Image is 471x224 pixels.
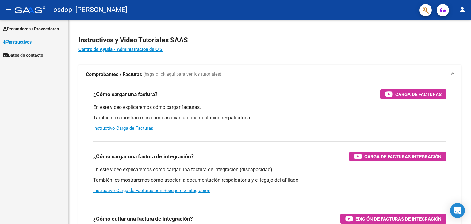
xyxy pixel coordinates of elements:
p: En este video explicaremos cómo cargar facturas. [93,104,446,111]
span: (haga click aquí para ver los tutoriales) [143,71,221,78]
p: También les mostraremos cómo asociar la documentación respaldatoria. [93,114,446,121]
span: - osdop [48,3,72,17]
p: También les mostraremos cómo asociar la documentación respaldatoria y el legajo del afiliado. [93,177,446,183]
h3: ¿Cómo editar una factura de integración? [93,214,193,223]
span: Carga de Facturas [395,91,442,98]
h2: Instructivos y Video Tutoriales SAAS [78,34,461,46]
a: Centro de Ayuda - Administración de O.S. [78,47,163,52]
mat-icon: menu [5,6,12,13]
div: Open Intercom Messenger [450,203,465,218]
a: Instructivo Carga de Facturas con Recupero x Integración [93,188,210,193]
h3: ¿Cómo cargar una factura de integración? [93,152,194,161]
span: Instructivos [3,39,32,45]
button: Carga de Facturas [380,89,446,99]
p: En este video explicaremos cómo cargar una factura de integración (discapacidad). [93,166,446,173]
span: - [PERSON_NAME] [72,3,127,17]
button: Edición de Facturas de integración [340,214,446,224]
strong: Comprobantes / Facturas [86,71,142,78]
mat-expansion-panel-header: Comprobantes / Facturas (haga click aquí para ver los tutoriales) [78,65,461,84]
span: Edición de Facturas de integración [355,215,442,223]
button: Carga de Facturas Integración [349,152,446,161]
a: Instructivo Carga de Facturas [93,126,153,131]
h3: ¿Cómo cargar una factura? [93,90,158,98]
span: Carga de Facturas Integración [364,153,442,160]
span: Prestadores / Proveedores [3,25,59,32]
mat-icon: person [459,6,466,13]
span: Datos de contacto [3,52,43,59]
